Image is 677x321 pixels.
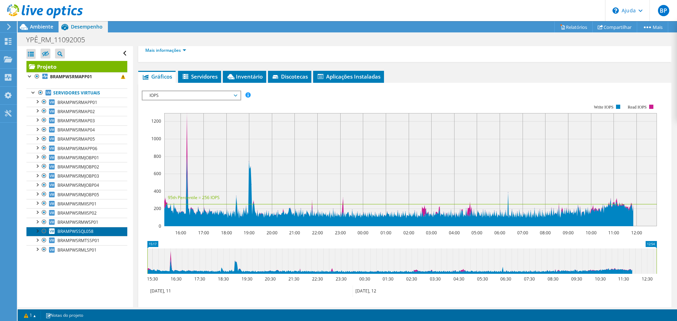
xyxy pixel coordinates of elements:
[57,127,95,133] font: BRAMPWSRMAP04
[540,230,551,236] text: 08:00
[57,155,99,161] font: BRAMPWSRMJOBP01
[335,230,346,236] text: 23:00
[26,208,127,217] a: BRAMPWSRMIISP02
[312,230,323,236] text: 22:00
[57,99,97,105] font: BRAMPWSRMAPP01
[26,172,127,181] a: BRAMPWSRMJOBP03
[453,276,464,282] text: 04:30
[57,136,95,142] font: BRAMPWSRMAP05
[380,230,391,236] text: 01:00
[595,276,606,282] text: 10:30
[151,73,172,80] font: Gráficos
[57,237,99,243] font: BRAMPWSRMTSSP01
[50,74,92,80] font: BRAMPWSRMAPP01
[191,73,218,80] font: Servidores
[406,276,417,282] text: 02:30
[403,230,414,236] text: 02:00
[57,164,99,170] font: BRAMPWSRMJOBP02
[359,276,370,282] text: 00:30
[154,188,161,194] text: 400
[594,105,614,110] text: Write IOPS
[26,144,127,153] a: BRAMPWSRMAPP06
[26,245,127,254] a: BRAMPWSRMLSP01
[151,118,161,124] text: 1200
[30,312,32,318] font: 1
[604,24,632,30] font: Compartilhar
[563,230,574,236] text: 09:00
[312,276,323,282] text: 22:30
[336,276,347,282] text: 23:30
[622,7,636,14] font: Ajuda
[37,63,56,70] font: Projeto
[154,171,161,177] text: 600
[57,109,95,115] font: BRAMPWSRMAP02
[642,276,653,282] text: 12:30
[494,230,505,236] text: 06:00
[26,107,127,116] a: BRAMPWSRMAP02
[198,230,209,236] text: 17:00
[26,190,127,199] a: BRAMPWSRMJOBP05
[281,73,308,80] font: Discotecas
[326,73,380,80] font: Aplicações Instaladas
[194,276,205,282] text: 17:30
[57,118,95,124] font: BRAMPWSRMAP03
[653,24,663,30] font: Mais
[171,276,182,282] text: 16:30
[288,276,299,282] text: 21:30
[500,276,511,282] text: 06:30
[26,135,127,144] a: BRAMPWSRMAP05
[430,276,441,282] text: 03:30
[26,72,127,81] a: BRAMPWSRMAPP01
[358,230,368,236] text: 00:00
[26,199,127,208] a: BRAMPWSRMIISP01
[50,312,83,318] font: Notas do projeto
[637,21,668,32] a: Mais
[221,230,232,236] text: 18:00
[517,230,528,236] text: 07:00
[57,247,97,253] font: BRAMPWSRMLSP01
[150,92,159,98] font: IOPS
[449,230,460,236] text: 04:00
[57,219,98,225] font: BRAMPWSRMWSP01
[265,276,276,282] text: 20:30
[57,173,99,179] font: BRAMPWSRMJOBP03
[26,236,127,245] a: BRAMPWSRMTSSP01
[628,105,647,110] text: Read IOPS
[57,146,97,152] font: BRAMPWSRMAPP06
[242,276,252,282] text: 19:30
[592,21,637,32] a: Compartilhar
[26,181,127,190] a: BRAMPWSRMJOBP04
[53,90,100,96] font: Servidores virtuais
[26,162,127,171] a: BRAMPWSRMJOBP02
[26,61,127,72] a: Projeto
[147,276,158,282] text: 15:30
[71,23,103,30] font: Desempenho
[145,47,186,53] a: Mais informações
[566,24,587,30] font: Relatórios
[26,98,127,107] a: BRAMPWSRMAPP01
[26,218,127,227] a: BRAMPWSRMWSP01
[631,230,642,236] text: 12:00
[477,276,488,282] text: 05:30
[154,153,161,159] text: 800
[57,228,93,234] font: BRAMPWSSQL058
[289,230,300,236] text: 21:00
[26,125,127,135] a: BRAMPWSRMAP04
[154,205,161,211] text: 200
[26,35,85,44] font: YPÊ_RM_11092005
[267,230,277,236] text: 20:00
[19,311,41,320] a: 1
[218,276,229,282] text: 18:30
[618,276,629,282] text: 11:30
[26,116,127,125] a: BRAMPWSRMAP03
[244,230,255,236] text: 19:00
[57,210,97,216] font: BRAMPWSRMIISP02
[660,7,667,14] font: BP
[554,21,593,32] a: Relatórios
[236,73,263,80] font: Inventário
[426,230,437,236] text: 03:00
[175,230,186,236] text: 16:00
[57,201,97,207] font: BRAMPWSRMIISP01
[151,136,161,142] text: 1000
[383,276,394,282] text: 01:30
